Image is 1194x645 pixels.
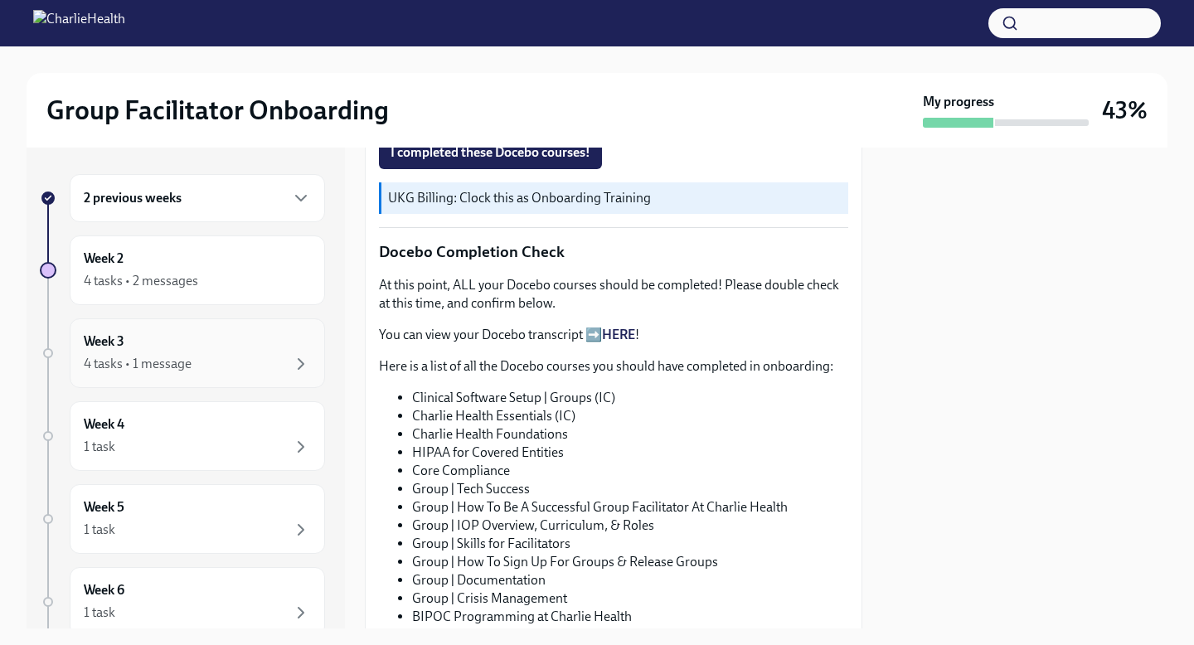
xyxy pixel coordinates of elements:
div: 1 task [84,438,115,456]
li: Group | How To Sign Up For Groups & Release Groups [412,553,848,571]
img: CharlieHealth [33,10,125,36]
li: Charlie Health Foundations [412,425,848,444]
h6: Week 4 [84,415,124,434]
h6: Week 6 [84,581,124,599]
div: 1 task [84,521,115,539]
li: Group | Tech Success [412,480,848,498]
div: 4 tasks • 1 message [84,355,192,373]
h3: 43% [1102,95,1148,125]
a: Week 41 task [40,401,325,471]
a: Week 34 tasks • 1 message [40,318,325,388]
h2: Group Facilitator Onboarding [46,94,389,127]
p: Here is a list of all the Docebo courses you should have completed in onboarding: [379,357,848,376]
li: Group | Crisis Management [412,589,848,608]
p: UKG Billing: Clock this as Onboarding Training [388,189,842,207]
h6: Week 2 [84,250,124,268]
a: Week 51 task [40,484,325,554]
a: Week 61 task [40,567,325,637]
p: You can view your Docebo transcript ➡️ ! [379,326,848,344]
div: 4 tasks • 2 messages [84,272,198,290]
div: 2 previous weeks [70,174,325,222]
h6: 2 previous weeks [84,189,182,207]
button: I completed these Docebo courses! [379,136,602,169]
li: Clinical Software Setup | Groups (IC) [412,389,848,407]
li: BIPOC Programming at Charlie Health [412,608,848,626]
li: Supporting Our [DEMOGRAPHIC_DATA] Community [412,626,848,644]
span: I completed these Docebo courses! [391,144,590,161]
li: Core Compliance [412,462,848,480]
li: Charlie Health Essentials (IC) [412,407,848,425]
li: Group | Skills for Facilitators [412,535,848,553]
li: Group | IOP Overview, Curriculum, & Roles [412,516,848,535]
p: At this point, ALL your Docebo courses should be completed! Please double check at this time, and... [379,276,848,313]
li: Group | Documentation [412,571,848,589]
h6: Week 5 [84,498,124,516]
p: Docebo Completion Check [379,241,848,263]
strong: My progress [923,93,994,111]
li: HIPAA for Covered Entities [412,444,848,462]
a: HERE [602,327,635,342]
li: Group | How To Be A Successful Group Facilitator At Charlie Health [412,498,848,516]
a: Week 24 tasks • 2 messages [40,235,325,305]
div: 1 task [84,604,115,622]
h6: Week 3 [84,332,124,351]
